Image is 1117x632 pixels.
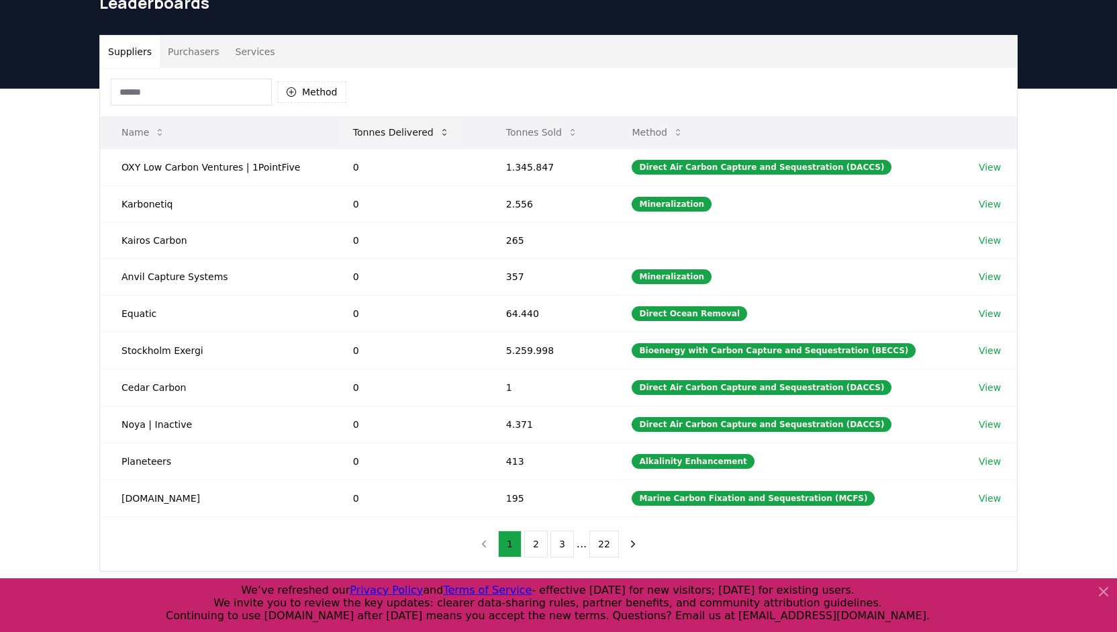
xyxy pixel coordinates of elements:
[979,234,1001,247] a: View
[332,443,485,480] td: 0
[100,185,332,222] td: Karbonetiq
[332,369,485,406] td: 0
[485,222,611,258] td: 265
[632,417,891,432] div: Direct Air Carbon Capture and Sequestration (DACCS)
[550,531,574,557] button: 3
[100,258,332,295] td: Anvil Capture Systems
[100,332,332,369] td: Stockholm Exergi
[632,491,875,506] div: Marine Carbon Fixation and Sequestration (MCFS)
[485,443,611,480] td: 413
[979,344,1001,357] a: View
[100,480,332,516] td: [DOMAIN_NAME]
[485,295,611,332] td: 64.440
[495,119,589,146] button: Tonnes Sold
[100,148,332,185] td: OXY Low Carbon Ventures | 1PointFive
[277,81,346,103] button: Method
[332,406,485,443] td: 0
[632,454,754,469] div: Alkalinity Enhancement
[228,36,283,68] button: Services
[622,531,644,557] button: next page
[524,531,548,557] button: 2
[979,270,1001,283] a: View
[332,480,485,516] td: 0
[632,197,712,212] div: Mineralization
[100,369,332,406] td: Cedar Carbon
[485,369,611,406] td: 1
[485,258,611,295] td: 357
[979,418,1001,431] a: View
[332,258,485,295] td: 0
[589,531,619,557] button: 22
[485,148,611,185] td: 1.345.847
[100,36,160,68] button: Suppliers
[100,406,332,443] td: Noya | Inactive
[485,406,611,443] td: 4.371
[632,160,891,175] div: Direct Air Carbon Capture and Sequestration (DACCS)
[342,119,460,146] button: Tonnes Delivered
[498,531,522,557] button: 1
[332,148,485,185] td: 0
[332,185,485,222] td: 0
[979,455,1001,468] a: View
[111,119,176,146] button: Name
[979,197,1001,211] a: View
[632,269,712,284] div: Mineralization
[979,161,1001,174] a: View
[632,306,747,321] div: Direct Ocean Removal
[100,222,332,258] td: Kairos Carbon
[485,480,611,516] td: 195
[332,222,485,258] td: 0
[332,295,485,332] td: 0
[100,443,332,480] td: Planeteers
[485,185,611,222] td: 2.556
[632,343,916,358] div: Bioenergy with Carbon Capture and Sequestration (BECCS)
[577,536,587,552] li: ...
[332,332,485,369] td: 0
[632,380,891,395] div: Direct Air Carbon Capture and Sequestration (DACCS)
[979,307,1001,320] a: View
[100,295,332,332] td: Equatic
[979,381,1001,394] a: View
[979,492,1001,505] a: View
[621,119,694,146] button: Method
[485,332,611,369] td: 5.259.998
[160,36,228,68] button: Purchasers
